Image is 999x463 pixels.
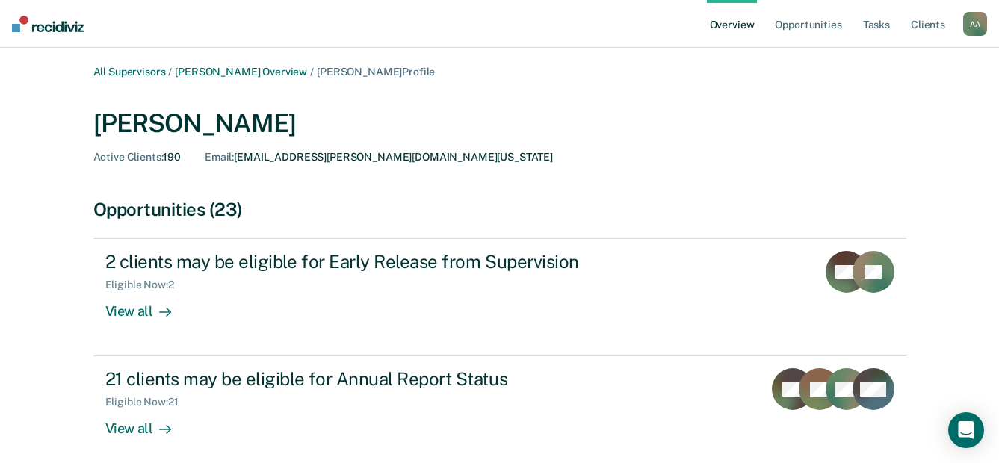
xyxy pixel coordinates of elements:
[205,151,234,163] span: Email :
[307,66,317,78] span: /
[93,151,182,164] div: 190
[105,408,189,438] div: View all
[105,396,191,408] div: Eligible Now : 21
[175,66,307,78] a: [PERSON_NAME] Overview
[963,12,987,36] button: AA
[205,151,553,164] div: [EMAIL_ADDRESS][PERSON_NAME][DOMAIN_NAME][US_STATE]
[93,238,906,356] a: 2 clients may be eligible for Early Release from SupervisionEligible Now:2View all
[963,12,987,36] div: A A
[105,291,189,320] div: View all
[93,66,166,78] a: All Supervisors
[105,251,630,273] div: 2 clients may be eligible for Early Release from Supervision
[12,16,84,32] img: Recidiviz
[93,151,164,163] span: Active Clients :
[948,412,984,448] div: Open Intercom Messenger
[105,279,186,291] div: Eligible Now : 2
[105,368,630,390] div: 21 clients may be eligible for Annual Report Status
[165,66,175,78] span: /
[317,66,435,78] span: [PERSON_NAME] Profile
[93,108,906,139] div: [PERSON_NAME]
[93,199,906,220] div: Opportunities (23)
